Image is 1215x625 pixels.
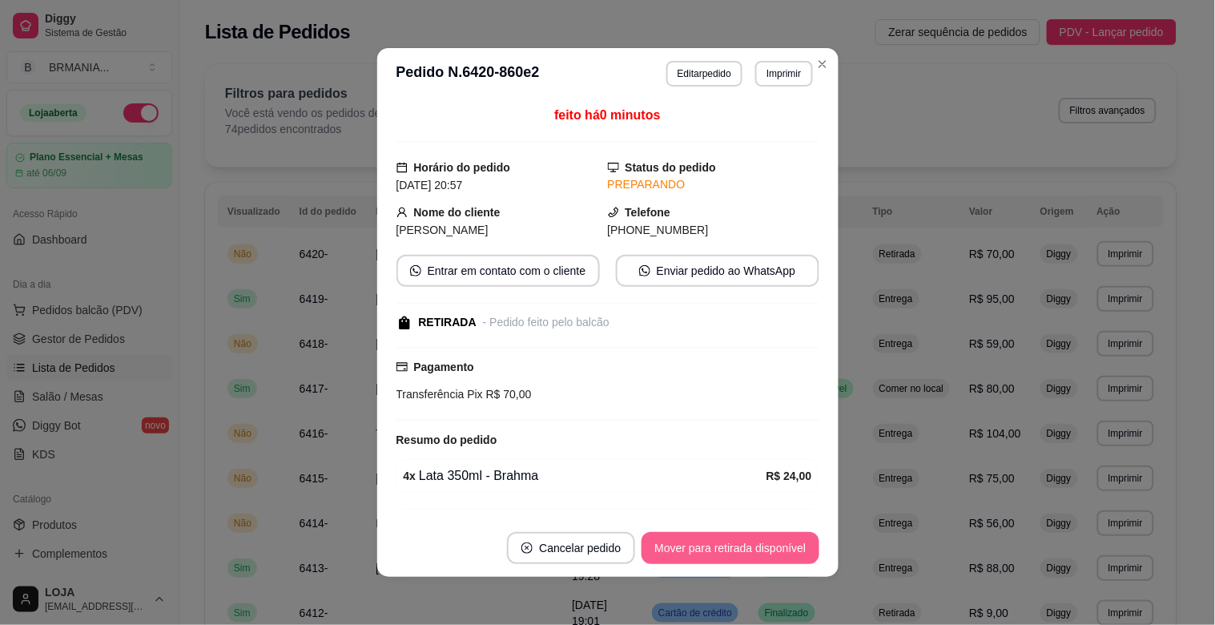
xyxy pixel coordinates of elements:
button: Close [810,51,835,77]
span: desktop [608,162,619,173]
span: Transferência Pix [396,388,483,401]
span: [DATE] 20:57 [396,179,463,192]
span: feito há 0 minutos [554,108,660,122]
button: whats-appEntrar em contato com o cliente [396,255,600,287]
button: Mover para retirada disponível [642,532,819,564]
span: whats-app [410,265,421,276]
span: whats-app [639,265,650,276]
button: Imprimir [755,61,812,87]
span: close-circle [521,542,533,554]
button: Editarpedido [666,61,742,87]
span: [PERSON_NAME] [396,224,489,236]
span: R$ 70,00 [483,388,532,401]
strong: 4 x [404,470,416,482]
strong: Telefone [626,206,671,219]
button: whats-appEnviar pedido ao WhatsApp [616,255,819,287]
span: calendar [396,162,408,173]
h3: Pedido N. 6420-860e2 [396,61,540,87]
strong: Resumo do pedido [396,433,497,446]
button: close-circleCancelar pedido [507,532,635,564]
div: PREPARANDO [608,176,819,193]
div: Lata 350ml - Brahma [404,466,766,486]
span: phone [608,207,619,218]
span: credit-card [396,361,408,373]
strong: Status do pedido [626,161,717,174]
strong: Horário do pedido [414,161,511,174]
strong: Pagamento [414,361,474,373]
div: RETIRADA [419,314,477,331]
div: - Pedido feito pelo balcão [483,314,610,331]
strong: Nome do cliente [414,206,501,219]
strong: R$ 24,00 [766,470,812,482]
span: [PHONE_NUMBER] [608,224,709,236]
span: user [396,207,408,218]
